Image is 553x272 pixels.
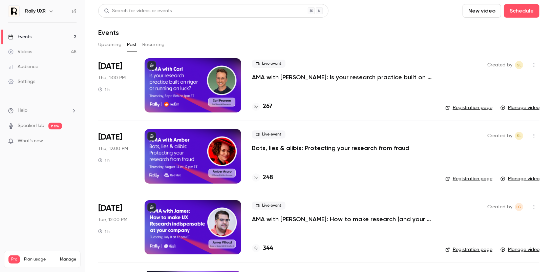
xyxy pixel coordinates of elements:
[501,246,539,253] a: Manage video
[252,173,273,182] a: 248
[18,138,43,145] span: What's new
[18,107,27,114] span: Help
[127,39,137,50] button: Past
[263,244,273,253] h4: 344
[445,246,492,253] a: Registration page
[517,203,522,211] span: LG
[515,61,523,69] span: Sydney Lawson
[445,175,492,182] a: Registration page
[487,132,512,140] span: Created by
[515,203,523,211] span: Lauren Gibson
[8,78,35,85] div: Settings
[48,123,62,129] span: new
[252,215,434,223] a: AMA with [PERSON_NAME]: How to make research (and your research team) indispensable at your company
[98,132,122,143] span: [DATE]
[501,175,539,182] a: Manage video
[98,158,110,163] div: 1 h
[98,87,110,92] div: 1 h
[98,129,134,183] div: Aug 14 Thu, 12:00 PM (America/Toronto)
[98,200,134,254] div: Jul 8 Tue, 12:00 PM (America/New York)
[98,145,128,152] span: Thu, 12:00 PM
[252,202,285,210] span: Live event
[463,4,501,18] button: New video
[8,255,20,264] span: Pro
[445,104,492,111] a: Registration page
[98,58,134,112] div: Sep 18 Thu, 1:00 PM (America/Toronto)
[98,28,119,37] h1: Events
[487,203,512,211] span: Created by
[252,60,285,68] span: Live event
[263,173,273,182] h4: 248
[8,107,77,114] li: help-dropdown-opener
[252,130,285,139] span: Live event
[25,8,46,15] h6: Rally UXR
[515,132,523,140] span: Sydney Lawson
[263,102,272,111] h4: 267
[68,138,77,144] iframe: Noticeable Trigger
[18,122,44,129] a: SpeakerHub
[252,244,273,253] a: 344
[98,75,126,81] span: Thu, 1:00 PM
[501,104,539,111] a: Manage video
[98,216,127,223] span: Tue, 12:00 PM
[98,203,122,214] span: [DATE]
[8,34,31,40] div: Events
[98,39,122,50] button: Upcoming
[142,39,165,50] button: Recurring
[517,132,522,140] span: SL
[104,7,172,15] div: Search for videos or events
[24,257,56,262] span: Plan usage
[252,102,272,111] a: 267
[252,144,409,152] a: Bots, lies & alibis: Protecting your research from fraud
[504,4,539,18] button: Schedule
[8,6,19,17] img: Rally UXR
[98,229,110,234] div: 1 h
[98,61,122,72] span: [DATE]
[517,61,522,69] span: SL
[8,48,32,55] div: Videos
[8,63,38,70] div: Audience
[60,257,76,262] a: Manage
[252,73,434,81] a: AMA with [PERSON_NAME]: Is your research practice built on rigor or running on luck?
[487,61,512,69] span: Created by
